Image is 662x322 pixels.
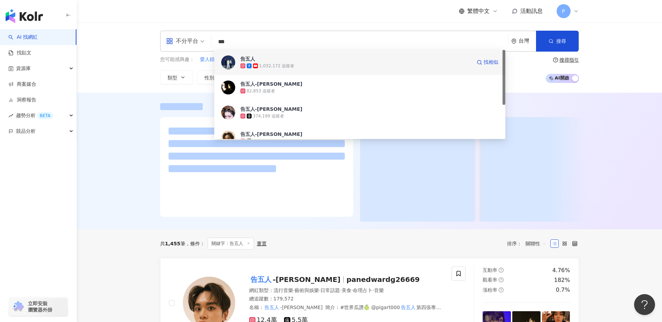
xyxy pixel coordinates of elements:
span: P [562,7,565,15]
span: 1,455 [165,241,180,246]
span: 條件 ： [185,241,205,246]
div: 台灣 [519,38,536,44]
span: 活動訊息 [520,8,543,14]
span: question-circle [499,268,504,273]
span: appstore [166,38,173,45]
div: 告五人 [240,55,255,62]
div: 網紅類型 ： [249,287,444,294]
span: 美食 [342,287,351,293]
a: chrome extension立即安裝 瀏覽器外掛 [9,297,68,316]
span: 趨勢分析 [16,108,53,123]
span: 關鍵字：告五人 [208,238,254,250]
div: 排序： [507,238,550,249]
div: 告五人-[PERSON_NAME] [240,106,303,113]
button: 愛人錯過 [200,56,220,63]
span: · [293,287,295,293]
span: 音樂 [374,287,384,293]
span: -[PERSON_NAME] [273,275,341,284]
img: chrome extension [11,301,25,312]
span: 命理占卜 [353,287,372,293]
span: · [351,287,353,293]
img: KOL Avatar [221,106,235,120]
span: 找相似 [484,59,498,66]
span: 立即安裝 瀏覽器外掛 [28,300,52,313]
a: 商案媒合 [8,81,36,88]
span: 名稱 ： [249,305,323,310]
span: panedwardg26669 [347,275,420,284]
div: 告五人-[PERSON_NAME] [240,131,303,138]
div: 82,853 追蹤者 [247,88,275,94]
div: 告五人-[PERSON_NAME] [240,80,303,87]
mark: 告五人 [400,304,417,311]
a: 找貼文 [8,49,31,56]
span: 愛人錯過 [200,56,220,63]
span: · [372,287,374,293]
div: 共 筆 [160,241,185,246]
div: 182% [554,276,570,284]
a: 洞察報告 [8,97,36,103]
span: · [319,287,320,293]
span: question-circle [553,58,558,62]
img: logo [6,9,43,23]
span: #世界瓜讚🍈 @pigart000 [340,305,400,310]
span: 日常話題 [320,287,340,293]
span: 觀看率 [483,277,497,283]
iframe: Help Scout Beacon - Open [634,294,655,315]
span: 關聯性 [526,238,546,249]
div: 搜尋指引 [559,57,579,63]
button: 性別 [197,70,230,84]
span: 流行音樂 [274,287,293,293]
div: 179,572 追蹤者 [253,138,284,144]
span: question-circle [499,287,504,292]
span: 繁體中文 [467,7,490,15]
div: BETA [37,112,53,119]
div: 總追蹤數 ： 179,572 [249,296,444,302]
span: rise [8,113,13,118]
div: 0.7% [556,286,570,294]
div: 1,032,172 追蹤者 [259,63,295,69]
button: 搜尋 [536,31,579,52]
span: 競品分析 [16,123,36,139]
span: 藝術與娛樂 [295,287,319,293]
span: 您可能感興趣： [160,56,194,63]
img: KOL Avatar [221,131,235,145]
span: 性別 [204,75,214,80]
span: 資源庫 [16,61,31,76]
div: 374,199 追蹤者 [253,113,284,119]
span: · [340,287,341,293]
a: 找相似 [477,55,498,69]
div: 不分平台 [166,36,198,47]
span: 類型 [168,75,177,80]
img: KOL Avatar [221,55,235,69]
div: 4.76% [552,267,570,274]
span: 互動率 [483,267,497,273]
mark: 告五人 [249,274,273,285]
span: question-circle [499,277,504,282]
span: 漲粉率 [483,287,497,293]
img: KOL Avatar [221,80,235,94]
div: 重置 [257,241,267,246]
span: -[PERSON_NAME] [280,305,322,310]
span: 搜尋 [556,38,566,44]
button: 類型 [160,70,193,84]
mark: 告五人 [264,304,281,311]
span: environment [511,39,516,44]
a: searchAI 找網紅 [8,34,38,41]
